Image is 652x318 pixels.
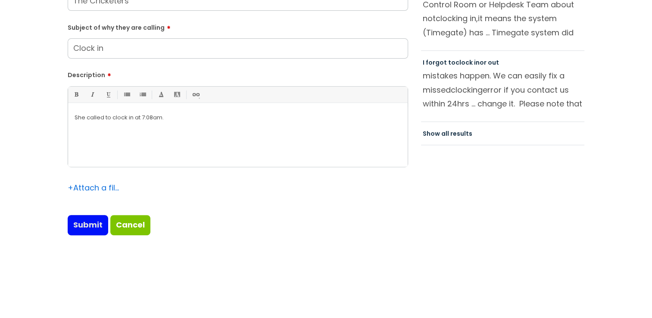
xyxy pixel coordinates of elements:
[68,181,119,195] div: Attach a file
[87,89,97,100] a: Italic (Ctrl-I)
[137,89,148,100] a: 1. Ordered List (Ctrl-Shift-8)
[156,89,166,100] a: Font Color
[455,58,473,67] span: clock
[470,13,478,24] span: in,
[68,21,408,31] label: Subject of why they are calling
[436,13,468,24] span: clocking
[474,58,480,67] span: in
[110,215,150,235] a: Cancel
[423,58,499,67] a: I forgot toclock inor out
[75,114,401,122] p: She called to clock in at 7:08am.
[423,69,583,110] p: mistakes happen. We can easily fix a missed error if you contact us within 24hrs ... change it. P...
[68,215,108,235] input: Submit
[451,84,483,95] span: clocking
[71,89,81,100] a: Bold (Ctrl-B)
[423,129,472,138] a: Show all results
[121,89,132,100] a: • Unordered List (Ctrl-Shift-7)
[190,89,201,100] a: Link
[68,69,408,79] label: Description
[103,89,113,100] a: Underline(Ctrl-U)
[172,89,182,100] a: Back Color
